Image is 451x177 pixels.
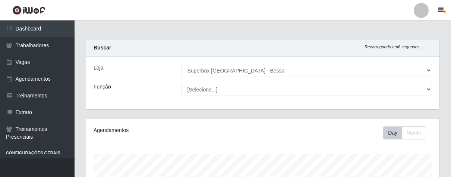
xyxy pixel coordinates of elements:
div: Toolbar with button groups [383,126,432,139]
div: First group [383,126,426,139]
button: Month [402,126,426,139]
label: Função [94,83,111,91]
div: Agendamentos [94,126,228,134]
label: Loja [94,64,103,72]
strong: Buscar [94,45,111,51]
button: Day [383,126,402,139]
img: CoreUI Logo [12,6,45,15]
i: Recarregando em 6 segundos... [365,45,423,49]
